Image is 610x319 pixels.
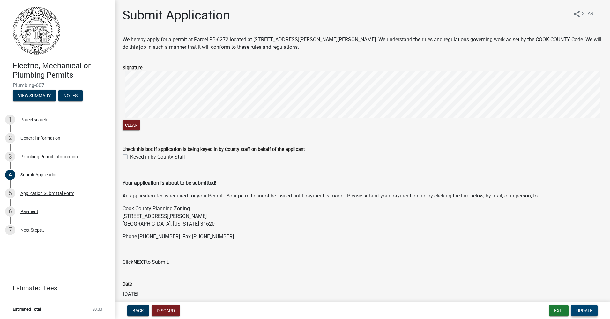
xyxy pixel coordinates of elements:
[549,305,569,316] button: Exit
[20,209,38,214] div: Payment
[5,206,15,217] div: 6
[123,36,602,51] p: We hereby apply for a permit at Parcel PB-6272 located at [STREET_ADDRESS][PERSON_NAME][PERSON_NA...
[130,153,186,161] label: Keyed in by County Staff
[20,173,58,177] div: Submit Application
[5,170,15,180] div: 4
[582,10,596,18] span: Share
[152,305,180,316] button: Discard
[13,61,110,80] h4: Electric, Mechanical or Plumbing Permits
[20,191,74,196] div: Application Submittal Form
[5,133,15,143] div: 2
[13,82,102,88] span: Plumbing-607
[123,120,140,130] button: Clear
[573,10,581,18] i: share
[133,259,146,265] strong: NEXT
[123,258,602,266] p: Click to Submit.
[5,282,105,294] a: Estimated Fees
[92,307,102,311] span: $0.00
[5,115,15,125] div: 1
[127,305,149,316] button: Back
[13,7,60,55] img: Cook County, Georgia
[123,180,216,186] strong: Your application is about to be submitted!
[123,205,602,228] p: Cook County Planning Zoning [STREET_ADDRESS][PERSON_NAME] [GEOGRAPHIC_DATA], [US_STATE] 31620
[132,308,144,313] span: Back
[5,188,15,198] div: 5
[20,136,60,140] div: General Information
[123,192,602,200] p: An application fee is required for your Permit. Your permit cannot be issued until payment is mad...
[123,147,305,152] label: Check this box if application is being keyed in by County staff on behalf of the applicant
[123,8,230,23] h1: Submit Application
[13,307,41,311] span: Estimated Total
[20,154,78,159] div: Plumbing Permit Information
[5,152,15,162] div: 3
[123,233,602,241] p: Phone [PHONE_NUMBER] Fax [PHONE_NUMBER]
[58,90,83,101] button: Notes
[5,225,15,235] div: 7
[571,305,598,316] button: Update
[13,90,56,101] button: View Summary
[123,282,132,286] label: Date
[576,308,592,313] span: Update
[20,117,47,122] div: Parcel search
[123,66,143,70] label: Signature
[58,93,83,99] wm-modal-confirm: Notes
[13,93,56,99] wm-modal-confirm: Summary
[568,8,601,20] button: shareShare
